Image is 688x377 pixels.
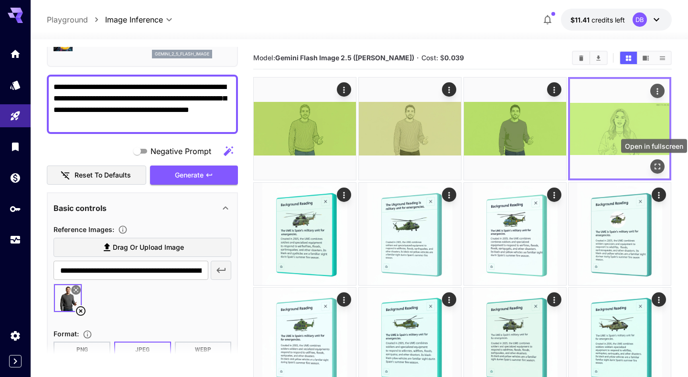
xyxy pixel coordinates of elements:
[10,330,21,342] div: Settings
[10,234,21,246] div: Usage
[442,188,456,202] div: Actions
[337,82,352,97] div: Actions
[573,52,590,64] button: Clear All
[572,51,608,65] div: Clear AllDownload All
[10,172,21,184] div: Wallet
[150,166,238,185] button: Generate
[10,110,21,122] div: Playground
[442,292,456,307] div: Actions
[54,330,79,338] span: Format :
[442,82,456,97] div: Actions
[591,16,625,24] span: credits left
[633,12,647,27] div: DB
[547,82,561,97] div: Actions
[10,79,21,91] div: Models
[54,238,231,257] label: Drag or upload image
[10,141,21,153] div: Library
[569,183,671,285] img: 2Q==
[651,159,665,174] div: Open in fullscreen
[54,202,107,214] p: Basic controls
[547,188,561,202] div: Actions
[652,188,666,202] div: Actions
[620,52,637,64] button: Show media in grid view
[150,145,211,157] span: Negative Prompt
[570,79,669,178] img: Z
[359,183,461,285] img: Z
[444,54,464,62] b: 0.039
[47,14,88,25] a: Playground
[175,342,232,358] button: WEBP
[253,54,414,62] span: Model:
[651,84,665,98] div: Actions
[54,342,110,358] button: PNG
[621,139,687,153] div: Open in fullscreen
[359,78,461,180] img: 9k=
[561,9,672,31] button: $11.40981DB
[114,225,131,234] button: Upload a reference image to guide the result. This is needed for Image-to-Image or Inpainting. Su...
[590,52,607,64] button: Download All
[570,16,591,24] span: $11.41
[254,78,356,180] img: 2Q==
[464,183,566,285] img: Z
[464,78,566,180] img: 9k=
[619,51,672,65] div: Show media in grid viewShow media in video viewShow media in list view
[155,51,209,57] p: gemini_2_5_flash_image
[54,197,231,220] div: Basic controls
[9,355,21,367] button: Expand sidebar
[114,342,171,358] button: JPEG
[337,188,352,202] div: Actions
[337,292,352,307] div: Actions
[113,242,184,254] span: Drag or upload image
[417,52,419,64] p: ·
[47,166,146,185] button: Reset to defaults
[275,54,414,62] b: Gemini Flash Image 2.5 ([PERSON_NAME])
[421,54,464,62] span: Cost: $
[254,183,356,285] img: 2Q==
[654,52,671,64] button: Show media in list view
[105,14,163,25] span: Image Inference
[547,292,561,307] div: Actions
[54,225,114,233] span: Reference Images :
[10,203,21,215] div: API Keys
[637,52,654,64] button: Show media in video view
[175,169,204,181] span: Generate
[570,15,625,25] div: $11.40981
[10,48,21,60] div: Home
[47,14,105,25] nav: breadcrumb
[79,330,96,339] button: Choose the file format for the output image.
[652,292,666,307] div: Actions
